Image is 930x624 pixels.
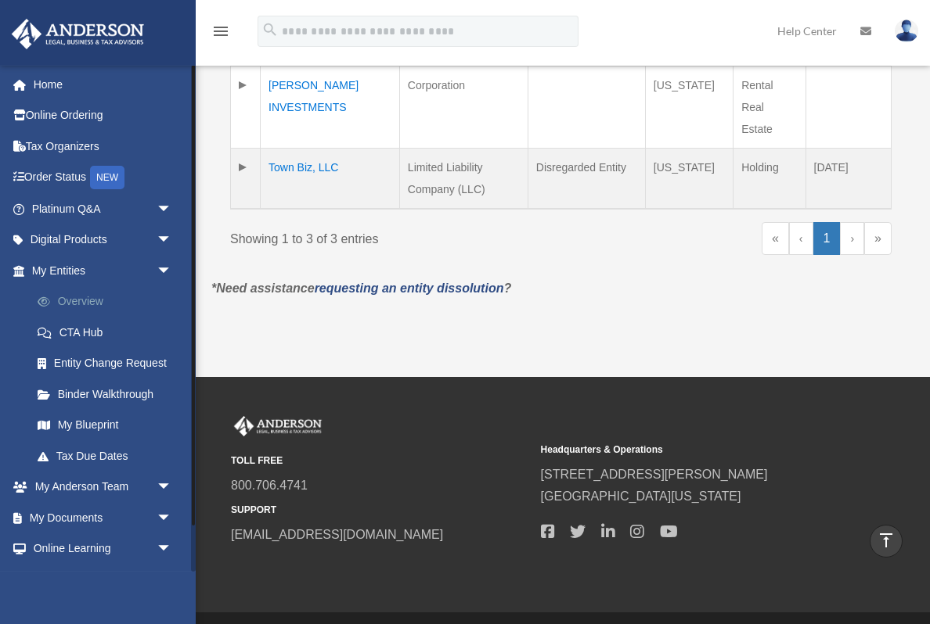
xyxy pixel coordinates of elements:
[528,148,645,209] td: Disregarded Entity
[157,255,188,287] span: arrow_drop_down
[645,66,733,148] td: [US_STATE]
[11,131,196,162] a: Tax Organizers
[806,148,891,209] td: [DATE]
[734,66,806,148] td: Rental Real Estate
[11,69,196,100] a: Home
[864,222,892,255] a: Last
[231,453,530,469] small: TOLL FREE
[231,502,530,518] small: SUPPORT
[541,490,741,503] a: [GEOGRAPHIC_DATA][US_STATE]
[762,222,789,255] a: First
[11,100,196,131] a: Online Ordering
[11,502,196,533] a: My Documentsarrow_drop_down
[157,564,188,596] span: arrow_drop_down
[22,348,196,379] a: Entity Change Request
[11,472,196,503] a: My Anderson Teamarrow_drop_down
[211,27,230,41] a: menu
[261,148,400,209] td: Town Biz, LLC
[895,20,918,42] img: User Pic
[315,282,504,295] a: requesting an entity dissolution
[261,66,400,148] td: [PERSON_NAME] INVESTMENTS
[840,222,864,255] a: Next
[157,472,188,504] span: arrow_drop_down
[22,410,196,441] a: My Blueprint
[157,533,188,565] span: arrow_drop_down
[789,222,813,255] a: Previous
[7,19,149,49] img: Anderson Advisors Platinum Portal
[231,416,325,436] img: Anderson Advisors Platinum Portal
[157,502,188,534] span: arrow_drop_down
[11,564,196,595] a: Billingarrow_drop_down
[11,162,196,194] a: Order StatusNEW
[11,255,196,286] a: My Entitiesarrow_drop_down
[870,525,903,558] a: vertical_align_top
[541,468,768,481] a: [STREET_ADDRESS][PERSON_NAME]
[877,531,896,550] i: vertical_align_top
[211,282,511,295] em: *Need assistance ?
[231,528,443,541] a: [EMAIL_ADDRESS][DOMAIN_NAME]
[230,222,550,250] div: Showing 1 to 3 of 3 entries
[22,440,196,472] a: Tax Due Dates
[399,66,528,148] td: Corporation
[211,22,230,41] i: menu
[11,193,196,224] a: Platinum Q&Aarrow_drop_down
[157,224,188,256] span: arrow_drop_down
[90,166,124,189] div: NEW
[22,378,196,410] a: Binder Walkthrough
[11,533,196,565] a: Online Learningarrow_drop_down
[541,442,840,458] small: Headquarters & Operations
[11,224,196,256] a: Digital Productsarrow_drop_down
[157,193,188,225] span: arrow_drop_down
[813,222,841,255] a: 1
[22,286,196,317] a: Overview
[734,148,806,209] td: Holding
[399,148,528,209] td: Limited Liability Company (LLC)
[22,317,196,348] a: CTA Hub
[645,148,733,209] td: [US_STATE]
[261,21,279,38] i: search
[231,479,308,492] a: 800.706.4741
